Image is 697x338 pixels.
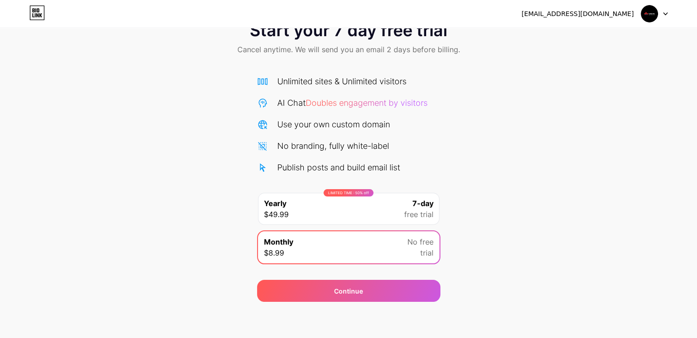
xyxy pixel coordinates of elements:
span: $49.99 [264,209,289,220]
img: rangersimmigrations [641,5,658,22]
div: Continue [334,286,363,296]
span: Doubles engagement by visitors [306,98,428,108]
span: No free [407,236,434,247]
span: trial [420,247,434,258]
span: Start your 7 day free trial [250,21,447,39]
div: Unlimited sites & Unlimited visitors [277,75,406,87]
div: AI Chat [277,97,428,109]
div: Use your own custom domain [277,118,390,131]
span: Yearly [264,198,286,209]
span: $8.99 [264,247,284,258]
span: free trial [404,209,434,220]
div: [EMAIL_ADDRESS][DOMAIN_NAME] [521,9,634,19]
span: Cancel anytime. We will send you an email 2 days before billing. [237,44,460,55]
span: Monthly [264,236,293,247]
div: LIMITED TIME : 50% off [324,189,373,196]
div: Publish posts and build email list [277,161,400,174]
div: No branding, fully white-label [277,140,389,152]
span: 7-day [412,198,434,209]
